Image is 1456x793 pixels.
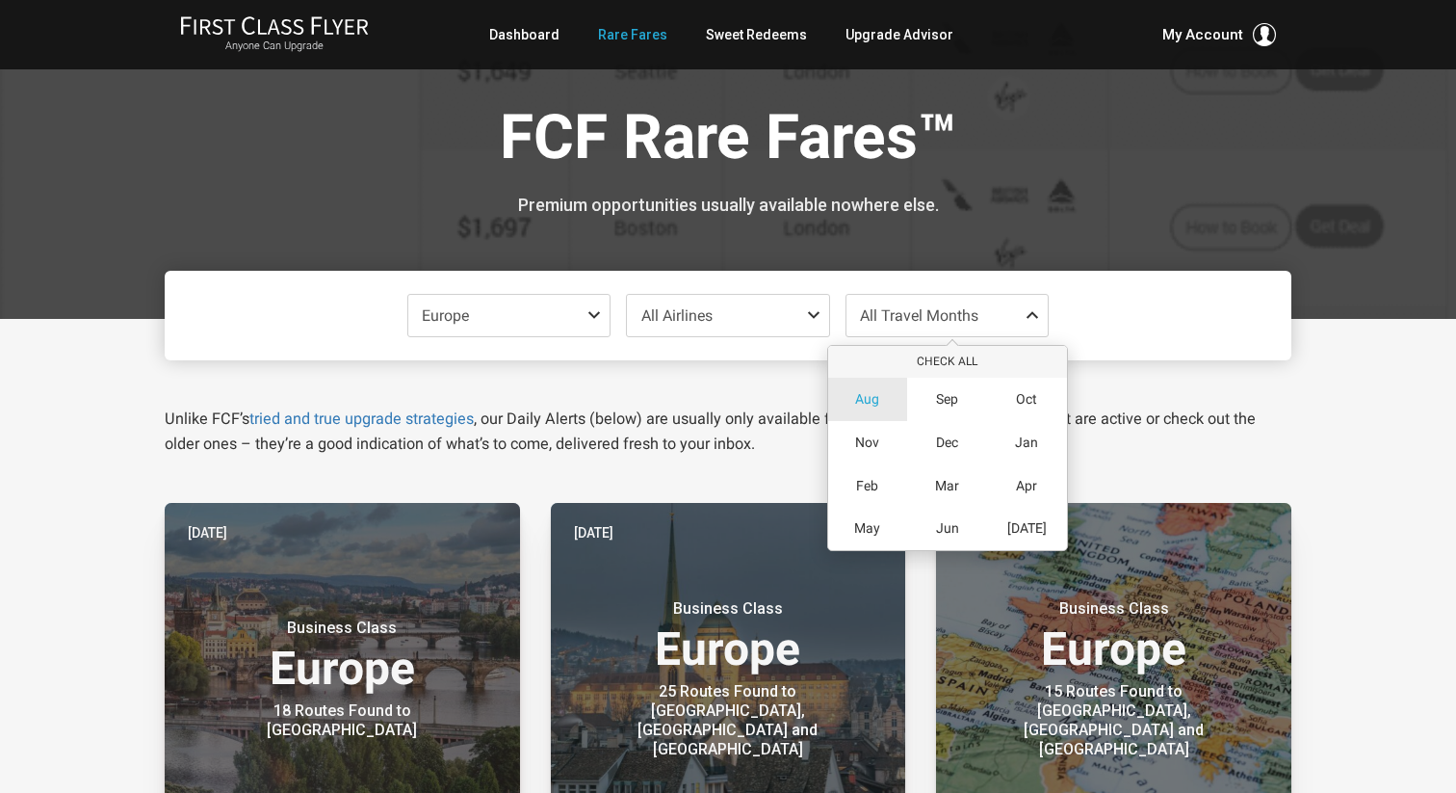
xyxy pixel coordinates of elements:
a: Sweet Redeems [706,17,807,52]
span: My Account [1162,23,1243,46]
small: Business Class [221,619,462,638]
span: Europe [422,306,469,325]
a: Upgrade Advisor [845,17,953,52]
span: All Travel Months [860,306,978,325]
button: My Account [1162,23,1276,46]
div: 15 Routes Found to [GEOGRAPHIC_DATA], [GEOGRAPHIC_DATA] and [GEOGRAPHIC_DATA] [994,682,1235,759]
span: Apr [1016,478,1037,494]
small: Business Class [994,599,1235,619]
div: 25 Routes Found to [GEOGRAPHIC_DATA], [GEOGRAPHIC_DATA] and [GEOGRAPHIC_DATA] [608,682,848,759]
span: Feb [856,478,878,494]
img: First Class Flyer [180,15,369,36]
a: tried and true upgrade strategies [249,410,474,428]
h3: Premium opportunities usually available nowhere else. [179,196,1277,215]
span: Jun [936,520,959,537]
h3: Europe [959,599,1268,673]
h1: FCF Rare Fares™ [179,104,1277,178]
span: Dec [936,435,958,451]
h3: Europe [188,619,497,692]
button: Check All [828,346,1067,378]
span: Mar [935,478,959,494]
h3: Europe [574,599,883,673]
a: First Class FlyerAnyone Can Upgrade [180,15,369,54]
span: Sep [936,391,958,408]
span: Nov [855,435,879,451]
span: All Airlines [641,306,713,325]
span: Aug [855,391,879,408]
div: 18 Routes Found to [GEOGRAPHIC_DATA] [221,701,462,740]
time: [DATE] [188,522,227,543]
small: Business Class [608,599,848,619]
small: Anyone Can Upgrade [180,40,369,53]
a: Rare Fares [598,17,667,52]
span: [DATE] [1007,520,1047,537]
p: Unlike FCF’s , our Daily Alerts (below) are usually only available for a short time. Jump on thos... [165,407,1291,457]
a: Dashboard [489,17,559,52]
time: [DATE] [574,522,613,543]
span: Jan [1015,435,1038,451]
span: May [854,520,880,537]
span: Oct [1016,391,1037,408]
